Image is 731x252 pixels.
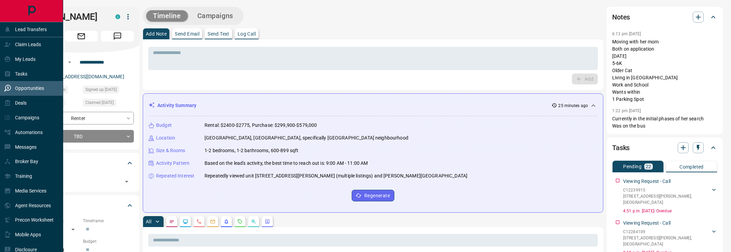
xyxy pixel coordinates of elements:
svg: Notes [169,219,174,224]
p: Budget: [83,238,134,244]
p: Currently in the initial phases of her search Was on the bus [612,115,717,130]
p: [GEOGRAPHIC_DATA], [GEOGRAPHIC_DATA], specifically [GEOGRAPHIC_DATA] neighbourhood [205,134,408,142]
svg: Agent Actions [265,219,270,224]
p: Budget [156,122,172,129]
svg: Calls [196,219,202,224]
svg: Emails [210,219,215,224]
p: Size & Rooms [156,147,185,154]
p: C12284109 [623,229,711,235]
div: C12284109[STREET_ADDRESS][PERSON_NAME],[GEOGRAPHIC_DATA] [623,227,717,249]
p: 1-2 bedrooms, 1-2 bathrooms, 600-899 sqft [205,147,298,154]
span: Signed up [DATE] [85,86,117,93]
svg: Opportunities [251,219,256,224]
p: [STREET_ADDRESS][PERSON_NAME] , [GEOGRAPHIC_DATA] [623,193,711,205]
div: TBD [29,130,134,143]
p: 1:22 pm [DATE] [612,108,641,113]
p: Viewing Request - Call [623,178,671,185]
button: Regenerate [352,190,394,201]
span: Email [65,31,98,42]
p: Moving with her mom Both on application [DATE] 5-6K Older Cat Living in [GEOGRAPHIC_DATA] Work an... [612,38,717,103]
p: 25 minutes ago [558,103,588,109]
div: Activity Summary25 minutes ago [149,99,598,112]
p: 4:51 p.m. [DATE] - Overdue [623,208,717,214]
div: Notes [612,9,717,25]
p: Add Note [146,31,167,36]
div: Renter [29,112,134,124]
svg: Listing Alerts [224,219,229,224]
p: C12239915 [623,187,711,193]
p: Based on the lead's activity, the best time to reach out is: 9:00 AM - 11:00 AM [205,160,368,167]
svg: Requests [237,219,243,224]
p: Timeframe: [83,218,134,224]
button: Timeline [146,10,188,22]
p: Activity Summary [157,102,196,109]
div: C12239915[STREET_ADDRESS][PERSON_NAME],[GEOGRAPHIC_DATA] [623,186,717,207]
p: Send Text [208,31,229,36]
div: Tasks [612,140,717,156]
a: [EMAIL_ADDRESS][DOMAIN_NAME] [47,74,124,79]
p: Completed [679,164,704,169]
button: Open [122,177,131,186]
span: Message [101,31,134,42]
p: Log Call [238,31,256,36]
div: condos.ca [115,14,120,19]
p: Viewing Request - Call [623,220,671,227]
p: Activity Pattern [156,160,189,167]
p: Rental: $2400-$2775, Purchase: $299,900-$579,000 [205,122,317,129]
h2: Tasks [612,142,630,153]
h1: [PERSON_NAME] [29,11,105,22]
p: Send Email [175,31,199,36]
p: Pending [623,164,642,169]
p: Location [156,134,175,142]
svg: Lead Browsing Activity [183,219,188,224]
span: Claimed [DATE] [85,99,114,106]
div: Tue May 20 2025 [83,99,134,108]
p: 22 [646,164,651,169]
div: Tue May 20 2025 [83,86,134,95]
p: All [146,219,151,224]
h2: Notes [612,12,630,23]
p: 6:13 pm [DATE] [612,31,641,36]
div: Criteria [29,197,134,214]
p: Repeated Interest [156,172,194,180]
button: Open [66,58,74,66]
p: Repeatedly viewed unit [STREET_ADDRESS][PERSON_NAME] (multiple listings) and [PERSON_NAME][GEOGRA... [205,172,467,180]
div: Tags [29,155,134,171]
p: [STREET_ADDRESS][PERSON_NAME] , [GEOGRAPHIC_DATA] [623,235,711,247]
button: Campaigns [191,10,240,22]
